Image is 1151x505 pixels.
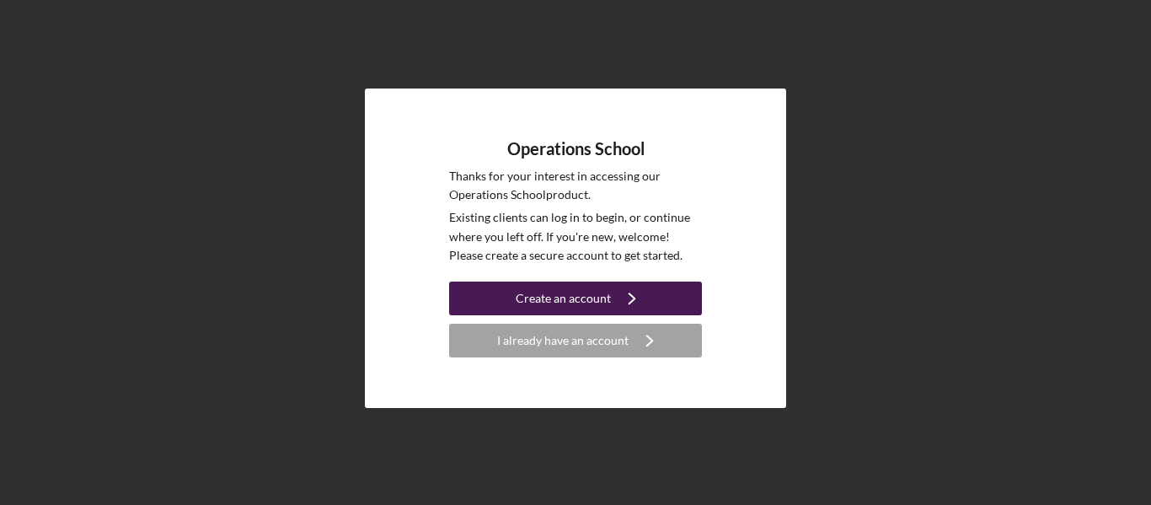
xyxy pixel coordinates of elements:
[449,208,702,265] p: Existing clients can log in to begin, or continue where you left off. If you're new, welcome! Ple...
[507,139,645,158] h4: Operations School
[516,282,611,315] div: Create an account
[497,324,629,357] div: I already have an account
[449,282,702,320] a: Create an account
[449,282,702,315] button: Create an account
[449,167,702,205] p: Thanks for your interest in accessing our Operations School product.
[449,324,702,357] button: I already have an account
